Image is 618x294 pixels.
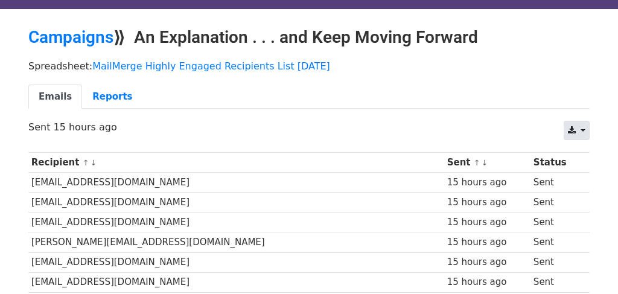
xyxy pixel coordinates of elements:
[28,85,82,109] a: Emails
[530,213,582,232] td: Sent
[82,85,142,109] a: Reports
[444,153,530,173] th: Sent
[530,252,582,272] td: Sent
[482,158,488,167] a: ↓
[90,158,97,167] a: ↓
[28,193,444,213] td: [EMAIL_ADDRESS][DOMAIN_NAME]
[28,121,590,133] p: Sent 15 hours ago
[28,213,444,232] td: [EMAIL_ADDRESS][DOMAIN_NAME]
[447,176,528,190] div: 15 hours ago
[28,173,444,193] td: [EMAIL_ADDRESS][DOMAIN_NAME]
[530,173,582,193] td: Sent
[28,272,444,292] td: [EMAIL_ADDRESS][DOMAIN_NAME]
[92,60,330,72] a: MailMerge Highly Engaged Recipients List [DATE]
[28,60,590,72] p: Spreadsheet:
[447,235,528,249] div: 15 hours ago
[28,27,590,48] h2: ⟫ An Explanation . . . and Keep Moving Forward
[558,236,618,294] iframe: Chat Widget
[530,272,582,292] td: Sent
[447,216,528,229] div: 15 hours ago
[530,232,582,252] td: Sent
[447,275,528,289] div: 15 hours ago
[83,158,89,167] a: ↑
[447,196,528,209] div: 15 hours ago
[28,252,444,272] td: [EMAIL_ADDRESS][DOMAIN_NAME]
[28,232,444,252] td: [PERSON_NAME][EMAIL_ADDRESS][DOMAIN_NAME]
[447,255,528,269] div: 15 hours ago
[530,193,582,213] td: Sent
[28,153,444,173] th: Recipient
[28,27,113,47] a: Campaigns
[530,153,582,173] th: Status
[474,158,480,167] a: ↑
